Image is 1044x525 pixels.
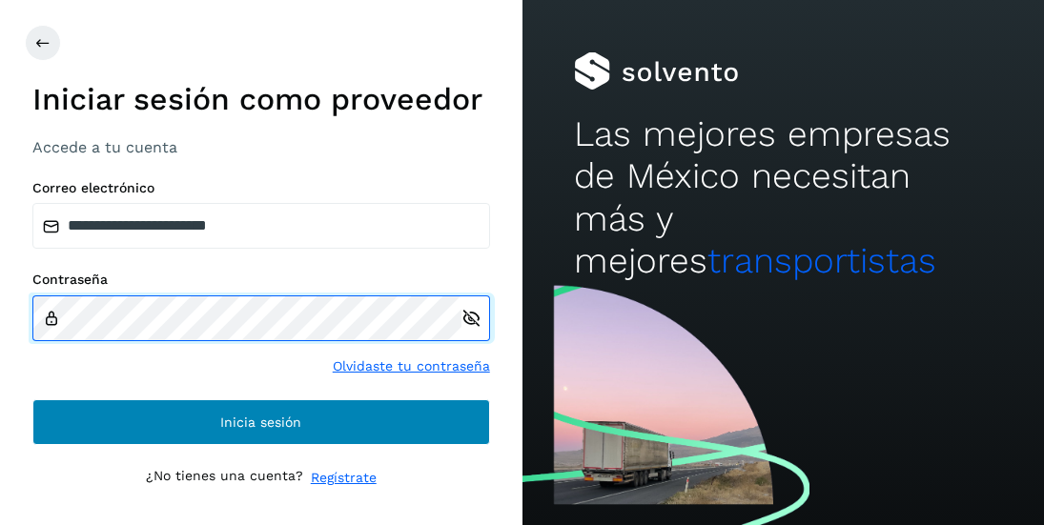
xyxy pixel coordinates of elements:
p: ¿No tienes una cuenta? [146,468,303,488]
h3: Accede a tu cuenta [32,138,490,156]
label: Correo electrónico [32,180,490,196]
h1: Iniciar sesión como proveedor [32,81,490,117]
h2: Las mejores empresas de México necesitan más y mejores [574,113,992,283]
a: Olvidaste tu contraseña [333,356,490,376]
button: Inicia sesión [32,399,490,445]
label: Contraseña [32,272,490,288]
span: Inicia sesión [220,415,301,429]
span: transportistas [707,240,936,281]
a: Regístrate [311,468,377,488]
